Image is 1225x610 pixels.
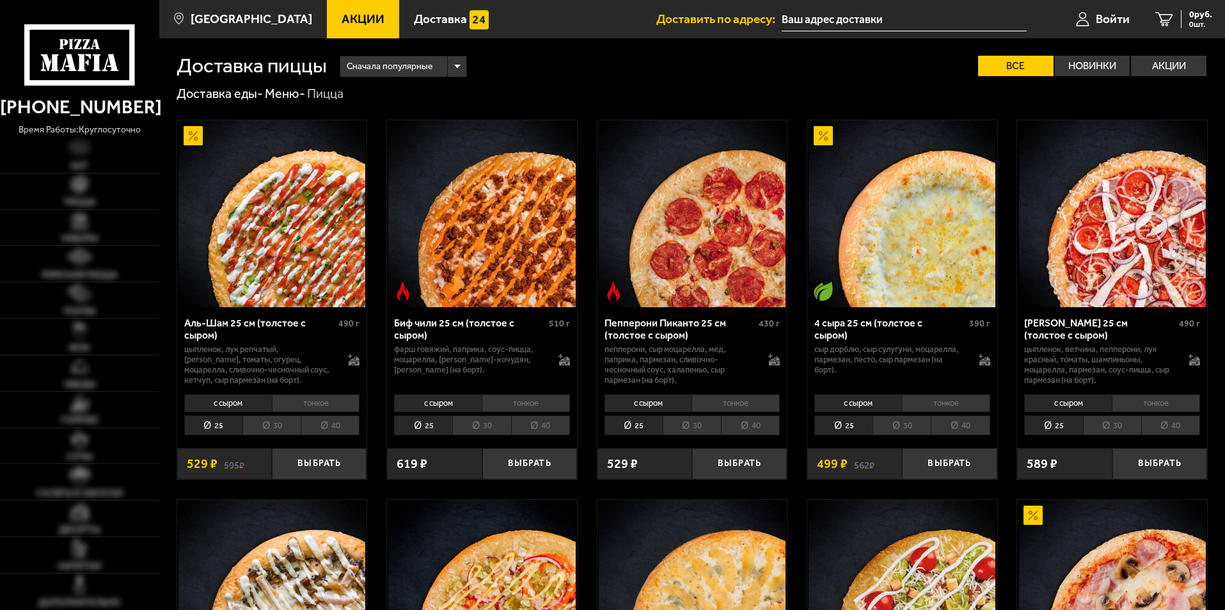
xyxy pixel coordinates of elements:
div: [PERSON_NAME] 25 см (толстое с сыром) [1024,317,1176,341]
li: 40 [511,415,570,435]
button: Выбрать [692,448,787,479]
div: Аль-Шам 25 см (толстое с сыром) [184,317,336,341]
li: с сыром [814,394,902,412]
img: 4 сыра 25 см (толстое с сыром) [809,120,995,307]
s: 595 ₽ [224,458,244,470]
li: с сыром [394,394,482,412]
label: Все [978,56,1054,76]
span: Доставка [414,13,467,25]
span: Горячее [61,416,99,425]
img: Острое блюдо [604,282,623,301]
li: 25 [814,415,873,435]
div: Пепперони Пиканто 25 см (толстое с сыром) [605,317,756,341]
button: Выбрать [902,448,997,479]
span: Роллы [64,307,95,316]
li: 25 [1024,415,1082,435]
span: Сначала популярные [347,54,432,79]
span: Дополнительно [38,598,120,607]
div: 4 сыра 25 см (толстое с сыром) [814,317,966,341]
li: 30 [1083,415,1141,435]
li: 40 [301,415,360,435]
li: с сыром [184,394,272,412]
img: 15daf4d41897b9f0e9f617042186c801.svg [470,10,489,29]
img: Вегетарианское блюдо [814,282,833,301]
li: 40 [721,415,780,435]
span: Хит [70,162,88,171]
a: Петровская 25 см (толстое с сыром) [1017,120,1207,307]
span: Десерты [59,526,100,534]
li: 25 [394,415,452,435]
a: Острое блюдоПепперони Пиканто 25 см (толстое с сыром) [597,120,787,307]
img: Петровская 25 см (толстое с сыром) [1019,120,1206,307]
p: сыр дорблю, сыр сулугуни, моцарелла, пармезан, песто, сыр пармезан (на борт). [814,344,966,375]
span: 430 г [759,318,780,329]
span: Войти [1096,13,1130,25]
img: Биф чили 25 см (толстое с сыром) [388,120,575,307]
span: 619 ₽ [397,458,427,470]
li: 25 [605,415,663,435]
button: Выбрать [482,448,577,479]
span: Римская пицца [42,271,117,280]
span: 529 ₽ [187,458,217,470]
p: цыпленок, ветчина, пепперони, лук красный, томаты, шампиньоны, моцарелла, пармезан, соус-пицца, с... [1024,344,1176,385]
label: Акции [1131,56,1206,76]
span: 529 ₽ [607,458,638,470]
li: тонкое [902,394,990,412]
li: с сыром [605,394,692,412]
s: 562 ₽ [854,458,874,470]
li: 30 [452,415,510,435]
li: 25 [184,415,242,435]
button: Выбрать [1112,448,1207,479]
span: 0 шт. [1189,20,1212,28]
span: 490 г [1179,318,1200,329]
li: тонкое [272,394,360,412]
li: тонкое [692,394,780,412]
img: Аль-Шам 25 см (толстое с сыром) [178,120,365,307]
li: с сыром [1024,394,1112,412]
span: Напитки [58,562,101,571]
li: 40 [1141,415,1200,435]
span: Пицца [64,198,95,207]
h1: Доставка пиццы [177,56,327,76]
span: [GEOGRAPHIC_DATA] [191,13,312,25]
span: 0 руб. [1189,10,1212,19]
span: 390 г [969,318,990,329]
button: Выбрать [272,448,367,479]
a: Доставка еды- [177,86,263,101]
a: Меню- [265,86,305,101]
a: АкционныйВегетарианское блюдо4 сыра 25 см (толстое с сыром) [807,120,997,307]
label: Новинки [1055,56,1130,76]
span: Доставить по адресу: [656,13,782,25]
span: Наборы [61,234,98,243]
span: Обеды [64,380,95,389]
a: АкционныйАль-Шам 25 см (толстое с сыром) [177,120,367,307]
span: WOK [69,344,90,353]
div: Биф чили 25 см (толстое с сыром) [394,317,546,341]
a: Острое блюдоБиф чили 25 см (толстое с сыром) [387,120,577,307]
span: Акции [342,13,384,25]
span: Супы [67,453,92,462]
img: Острое блюдо [393,282,413,301]
p: пепперони, сыр Моцарелла, мед, паприка, пармезан, сливочно-чесночный соус, халапеньо, сыр пармеза... [605,344,756,385]
span: 589 ₽ [1027,458,1057,470]
li: 40 [931,415,990,435]
span: 490 г [338,318,360,329]
li: тонкое [1112,394,1200,412]
p: цыпленок, лук репчатый, [PERSON_NAME], томаты, огурец, моцарелла, сливочно-чесночный соус, кетчуп... [184,344,336,385]
li: 30 [242,415,301,435]
img: Акционный [184,126,203,145]
li: 30 [873,415,931,435]
div: Пицца [307,86,344,102]
span: 510 г [549,318,570,329]
img: Акционный [814,126,833,145]
span: Салаты и закуски [36,489,123,498]
img: Пепперони Пиканто 25 см (толстое с сыром) [599,120,786,307]
span: 499 ₽ [817,458,848,470]
li: 30 [663,415,721,435]
li: тонкое [482,394,570,412]
p: фарш говяжий, паприка, соус-пицца, моцарелла, [PERSON_NAME]-кочудян, [PERSON_NAME] (на борт). [394,344,546,375]
input: Ваш адрес доставки [782,8,1027,31]
img: Акционный [1023,506,1043,525]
